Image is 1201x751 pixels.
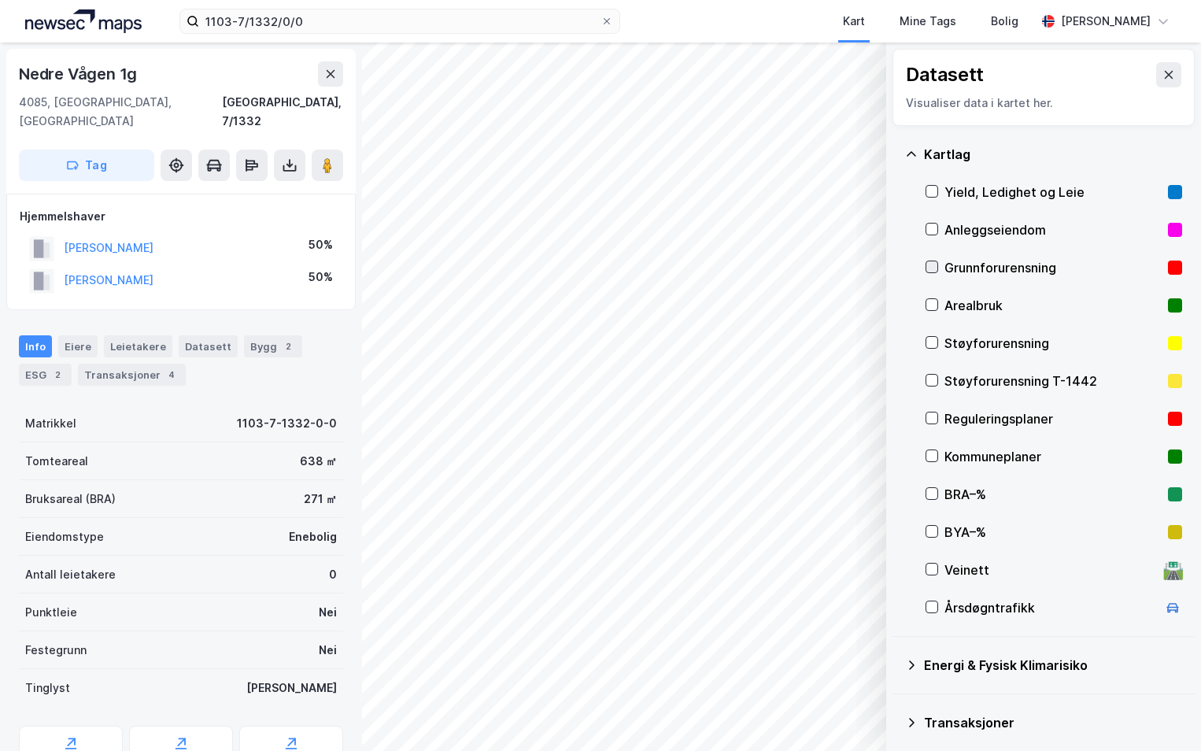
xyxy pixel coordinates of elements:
[179,335,238,357] div: Datasett
[1162,560,1184,580] div: 🛣️
[244,335,302,357] div: Bygg
[199,9,600,33] input: Søk på adresse, matrikkel, gårdeiere, leietakere eller personer
[25,679,70,697] div: Tinglyst
[164,367,179,383] div: 4
[944,485,1162,504] div: BRA–%
[924,656,1182,675] div: Energi & Fysisk Klimarisiko
[25,527,104,546] div: Eiendomstype
[25,641,87,660] div: Festegrunn
[25,490,116,509] div: Bruksareal (BRA)
[944,258,1162,277] div: Grunnforurensning
[944,183,1162,202] div: Yield, Ledighet og Leie
[944,523,1162,542] div: BYA–%
[25,603,77,622] div: Punktleie
[25,565,116,584] div: Antall leietakere
[991,12,1018,31] div: Bolig
[319,603,337,622] div: Nei
[906,94,1181,113] div: Visualiser data i kartet her.
[19,150,154,181] button: Tag
[944,296,1162,315] div: Arealbruk
[289,527,337,546] div: Enebolig
[19,335,52,357] div: Info
[924,713,1182,732] div: Transaksjoner
[25,9,142,33] img: logo.a4113a55bc3d86da70a041830d287a7e.svg
[329,565,337,584] div: 0
[237,414,337,433] div: 1103-7-1332-0-0
[222,93,343,131] div: [GEOGRAPHIC_DATA], 7/1332
[944,409,1162,428] div: Reguleringsplaner
[319,641,337,660] div: Nei
[300,452,337,471] div: 638 ㎡
[19,364,72,386] div: ESG
[944,598,1157,617] div: Årsdøgntrafikk
[944,372,1162,390] div: Støyforurensning T-1442
[944,220,1162,239] div: Anleggseiendom
[1122,675,1201,751] iframe: Chat Widget
[104,335,172,357] div: Leietakere
[900,12,956,31] div: Mine Tags
[20,207,342,226] div: Hjemmelshaver
[843,12,865,31] div: Kart
[25,414,76,433] div: Matrikkel
[19,61,140,87] div: Nedre Vågen 1g
[58,335,98,357] div: Eiere
[944,560,1157,579] div: Veinett
[309,268,333,287] div: 50%
[924,145,1182,164] div: Kartlag
[906,62,984,87] div: Datasett
[309,235,333,254] div: 50%
[944,334,1162,353] div: Støyforurensning
[50,367,65,383] div: 2
[78,364,186,386] div: Transaksjoner
[246,679,337,697] div: [PERSON_NAME]
[304,490,337,509] div: 271 ㎡
[1061,12,1151,31] div: [PERSON_NAME]
[944,447,1162,466] div: Kommuneplaner
[19,93,222,131] div: 4085, [GEOGRAPHIC_DATA], [GEOGRAPHIC_DATA]
[25,452,88,471] div: Tomteareal
[280,339,296,354] div: 2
